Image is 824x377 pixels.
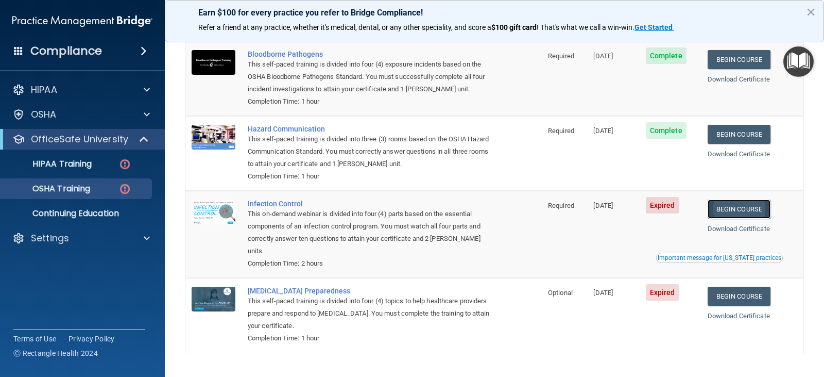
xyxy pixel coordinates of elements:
[656,253,783,263] button: Read this if you are a dental practitioner in the state of CA
[248,58,490,95] div: This self-paced training is divided into four (4) exposure incidents based on the OSHA Bloodborne...
[634,23,674,31] a: Get Started
[548,289,573,297] span: Optional
[118,158,131,171] img: danger-circle.6113f641.png
[7,208,147,219] p: Continuing Education
[708,125,770,144] a: Begin Course
[248,200,490,208] a: Infection Control
[646,284,679,301] span: Expired
[708,150,770,158] a: Download Certificate
[248,287,490,295] a: [MEDICAL_DATA] Preparedness
[248,295,490,332] div: This self-paced training is divided into four (4) topics to help healthcare providers prepare and...
[708,287,770,306] a: Begin Course
[198,23,491,31] span: Refer a friend at any practice, whether it's medical, dental, or any other speciality, and score a
[12,232,150,244] a: Settings
[12,84,150,96] a: HIPAA
[593,127,613,135] span: [DATE]
[708,75,770,83] a: Download Certificate
[12,108,150,121] a: OSHA
[548,127,574,135] span: Required
[248,50,490,58] a: Bloodborne Pathogens
[491,23,537,31] strong: $100 gift card
[118,183,131,195] img: danger-circle.6113f641.png
[783,46,814,77] button: Open Resource Center
[708,50,770,69] a: Begin Course
[708,225,770,233] a: Download Certificate
[708,200,770,219] a: Begin Course
[658,255,781,261] div: Important message for [US_STATE] practices
[31,84,57,96] p: HIPAA
[593,202,613,209] span: [DATE]
[248,95,490,108] div: Completion Time: 1 hour
[646,122,686,139] span: Complete
[537,23,634,31] span: ! That's what we call a win-win.
[31,133,128,145] p: OfficeSafe University
[13,348,98,358] span: Ⓒ Rectangle Health 2024
[708,312,770,320] a: Download Certificate
[198,8,791,18] p: Earn $100 for every practice you refer to Bridge Compliance!
[12,133,149,145] a: OfficeSafe University
[248,257,490,270] div: Completion Time: 2 hours
[7,159,92,169] p: HIPAA Training
[31,108,57,121] p: OSHA
[31,232,69,244] p: Settings
[248,133,490,170] div: This self-paced training is divided into three (3) rooms based on the OSHA Hazard Communication S...
[7,184,90,194] p: OSHA Training
[548,202,574,209] span: Required
[13,334,56,344] a: Terms of Use
[634,23,673,31] strong: Get Started
[248,332,490,345] div: Completion Time: 1 hour
[646,47,686,64] span: Complete
[68,334,115,344] a: Privacy Policy
[248,170,490,183] div: Completion Time: 1 hour
[593,52,613,60] span: [DATE]
[248,125,490,133] a: Hazard Communication
[593,289,613,297] span: [DATE]
[12,11,152,31] img: PMB logo
[30,44,102,58] h4: Compliance
[548,52,574,60] span: Required
[646,197,679,214] span: Expired
[806,4,816,20] button: Close
[248,208,490,257] div: This on-demand webinar is divided into four (4) parts based on the essential components of an inf...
